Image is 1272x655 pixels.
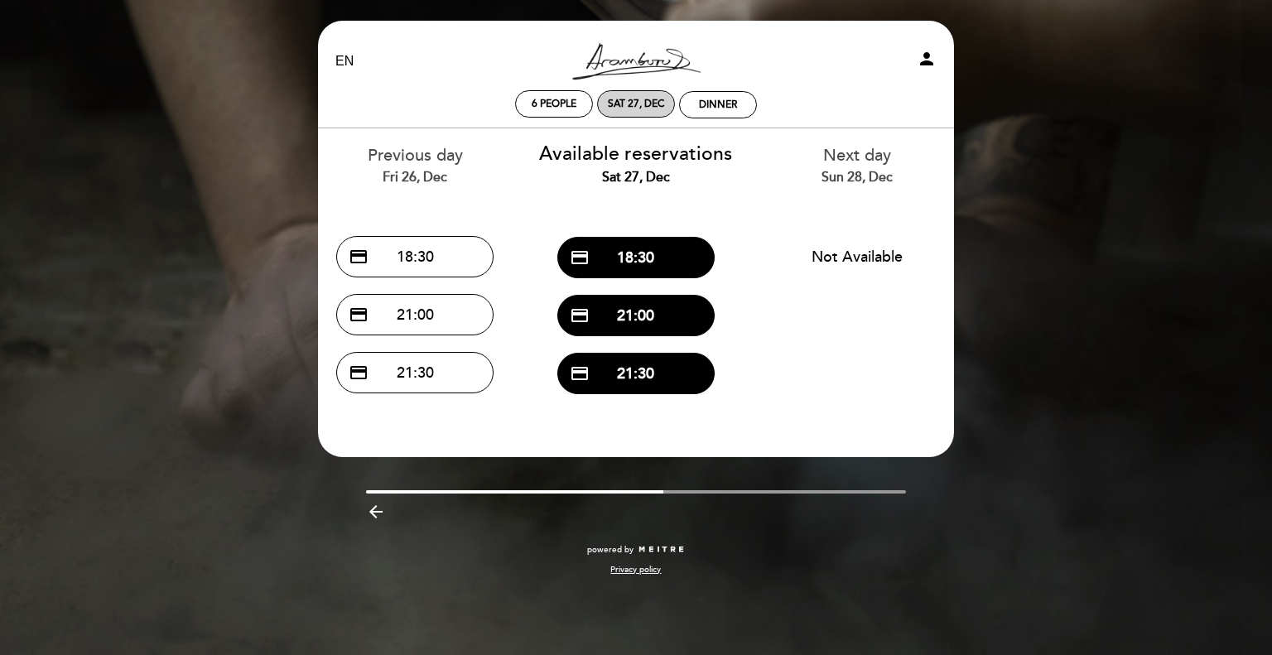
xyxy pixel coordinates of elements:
[570,364,590,383] span: credit_card
[699,99,737,111] div: Dinner
[538,141,735,187] div: Available reservations
[610,564,661,576] a: Privacy policy
[778,236,936,277] button: Not Available
[532,39,740,84] a: [PERSON_NAME] Resto
[317,168,513,187] div: Fri 26, Dec
[336,294,494,335] button: credit_card 21:00
[349,247,369,267] span: credit_card
[570,306,590,325] span: credit_card
[336,236,494,277] button: credit_card 18:30
[638,546,685,554] img: MEITRE
[917,49,937,75] button: person
[532,98,576,110] span: 6 people
[759,144,955,186] div: Next day
[366,502,386,522] i: arrow_backward
[557,237,715,278] button: credit_card 18:30
[557,295,715,336] button: credit_card 21:00
[917,49,937,69] i: person
[538,168,735,187] div: Sat 27, Dec
[557,353,715,394] button: credit_card 21:30
[317,144,513,186] div: Previous day
[570,248,590,267] span: credit_card
[759,168,955,187] div: Sun 28, Dec
[587,544,634,556] span: powered by
[336,352,494,393] button: credit_card 21:30
[587,544,685,556] a: powered by
[608,98,664,110] div: Sat 27, Dec
[349,363,369,383] span: credit_card
[349,305,369,325] span: credit_card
